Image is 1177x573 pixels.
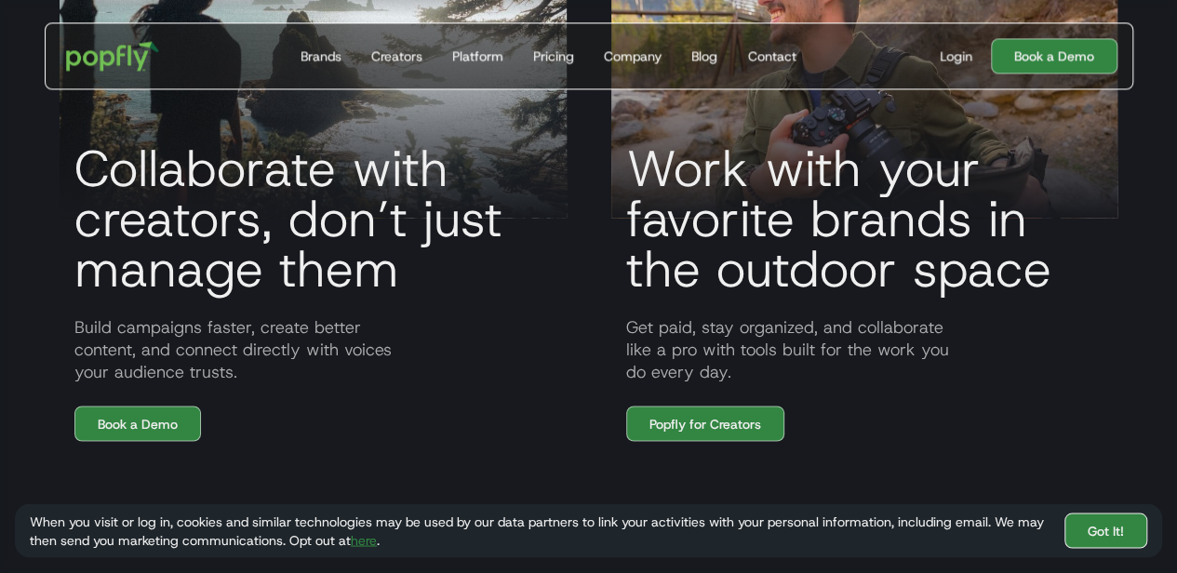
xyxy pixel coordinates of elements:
div: Creators [371,47,422,65]
a: Brands [293,23,349,88]
div: Blog [691,47,717,65]
a: home [53,28,173,84]
a: Company [596,23,669,88]
a: Book a Demo [74,406,201,441]
a: Platform [445,23,511,88]
p: Get paid, stay organized, and collaborate like a pro with tools built for the work you do every day. [611,316,1118,383]
h3: Work with your favorite brands in the outdoor space [611,143,1118,294]
div: Platform [452,47,503,65]
div: Contact [747,47,796,65]
a: Login [932,47,980,65]
a: Creators [364,23,430,88]
p: Build campaigns faster, create better content, and connect directly with voices your audience tru... [60,316,567,383]
div: Pricing [533,47,574,65]
div: Login [940,47,972,65]
a: here [351,531,377,548]
a: Got It! [1064,513,1147,548]
a: Pricing [526,23,582,88]
h3: Collaborate with creators, don’t just manage them [60,143,567,294]
a: Contact [740,23,803,88]
a: Popfly for Creators [626,406,784,441]
a: Book a Demo [991,38,1117,73]
div: Brands [301,47,341,65]
div: Company [604,47,662,65]
div: When you visit or log in, cookies and similar technologies may be used by our data partners to li... [30,512,1050,549]
a: Blog [684,23,725,88]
